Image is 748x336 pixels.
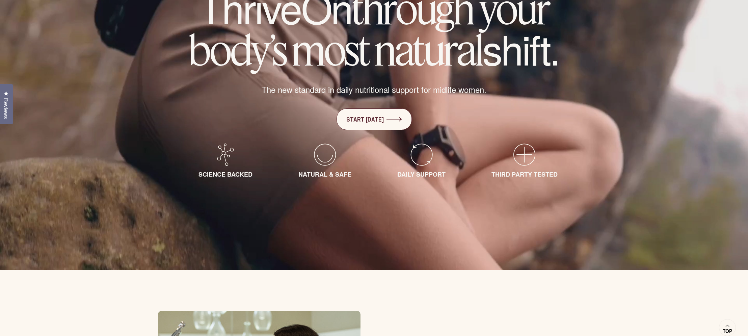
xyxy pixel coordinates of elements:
[491,170,558,179] span: THIRD PARTY TESTED
[298,170,351,179] span: NATURAL & SAFE
[397,170,446,179] span: DAILY SUPPORT
[198,170,252,179] span: SCIENCE BACKED
[723,328,732,334] span: Top
[2,98,10,119] span: Reviews
[262,84,486,95] span: The new standard in daily nutritional support for midlife women.
[337,108,412,130] a: START [DATE]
